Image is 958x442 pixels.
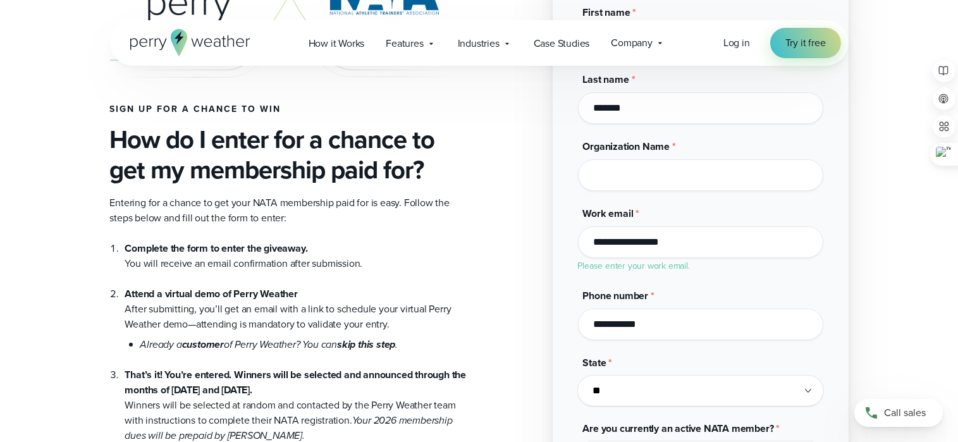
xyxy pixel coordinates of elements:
strong: Attend a virtual demo of Perry Weather [125,286,298,301]
li: After submitting, you’ll get an email with a link to schedule your virtual Perry Weather demo—att... [125,271,469,352]
strong: That’s it! You’re entered. Winners will be selected and announced through the months of [DATE] an... [125,367,467,397]
span: Organization Name [583,139,670,154]
span: Features [386,36,423,51]
label: Please enter your work email. [578,259,690,273]
a: How it Works [298,30,376,56]
span: Industries [458,36,500,51]
span: Try it free [785,35,826,51]
span: Are you currently an active NATA member? [583,421,774,436]
span: How it Works [309,36,365,51]
span: Last name [583,72,629,87]
strong: skip this step [337,337,395,352]
strong: Complete the form to enter the giveaway. [125,241,308,255]
a: Call sales [854,399,943,427]
span: Case Studies [534,36,590,51]
h4: Sign up for a chance to win [110,104,469,114]
span: Log in [723,35,750,50]
span: Work email [583,206,634,221]
em: Already a of Perry Weather? You can . [140,337,398,352]
span: Call sales [884,405,926,421]
strong: customer [182,337,224,352]
a: Try it free [770,28,841,58]
span: Company [611,35,653,51]
span: First name [583,5,630,20]
a: Log in [723,35,750,51]
p: Entering for a chance to get your NATA membership paid for is easy. Follow the steps below and fi... [110,195,469,226]
li: You will receive an email confirmation after submission. [125,241,469,271]
h3: How do I enter for a chance to get my membership paid for? [110,125,469,185]
span: State [583,355,606,370]
span: Phone number [583,288,649,303]
a: Case Studies [523,30,601,56]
